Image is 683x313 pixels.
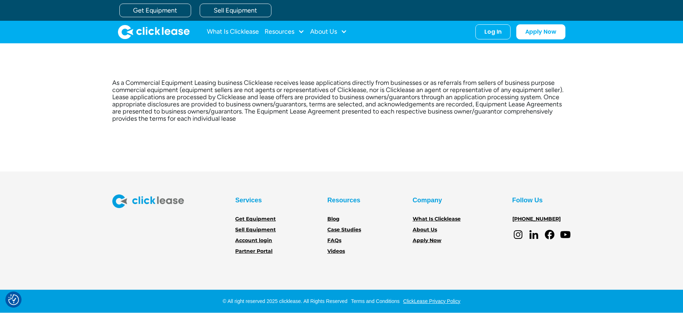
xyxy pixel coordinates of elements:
[512,215,561,223] a: [PHONE_NUMBER]
[349,298,399,304] a: Terms and Conditions
[413,194,442,206] div: Company
[327,237,341,245] a: FAQs
[235,237,272,245] a: Account login
[413,237,441,245] a: Apply Now
[8,294,19,305] img: Revisit consent button
[8,294,19,305] button: Consent Preferences
[235,226,276,234] a: Sell Equipment
[119,4,191,17] a: Get Equipment
[484,28,502,35] div: Log In
[118,25,190,39] a: home
[207,25,259,39] a: What Is Clicklease
[401,298,460,304] a: ClickLease Privacy Policy
[118,25,190,39] img: Clicklease logo
[512,194,543,206] div: Follow Us
[516,24,565,39] a: Apply Now
[235,194,262,206] div: Services
[310,25,347,39] div: About Us
[327,247,345,255] a: Videos
[235,247,272,255] a: Partner Portal
[112,79,571,122] p: As a Commercial Equipment Leasing business Clicklease receives lease applications directly from b...
[112,194,184,208] img: Clicklease logo
[223,298,347,305] div: © All right reserved 2025 clicklease. All Rights Reserved
[327,215,340,223] a: Blog
[327,226,361,234] a: Case Studies
[265,25,304,39] div: Resources
[327,194,360,206] div: Resources
[413,215,461,223] a: What Is Clicklease
[235,215,276,223] a: Get Equipment
[413,226,437,234] a: About Us
[200,4,271,17] a: Sell Equipment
